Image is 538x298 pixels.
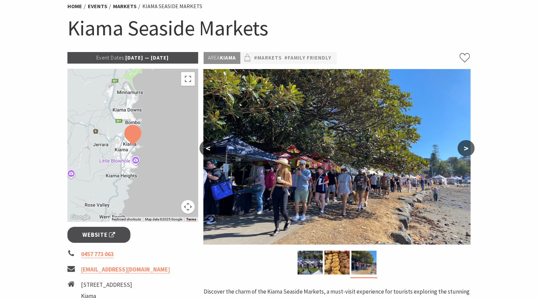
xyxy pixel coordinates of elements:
span: Event Dates: [96,54,125,61]
img: market photo [351,251,377,275]
span: Area [208,54,220,61]
img: Kiama Seaside Market [298,251,323,275]
a: Click to see this area on Google Maps [69,213,92,222]
a: #Family Friendly [284,54,331,62]
a: Markets [113,3,137,10]
img: Market ptoduce [325,251,350,275]
a: [EMAIL_ADDRESS][DOMAIN_NAME] [81,266,170,274]
a: Home [67,3,82,10]
span: Website [83,230,115,239]
a: Terms (opens in new tab) [186,217,196,221]
a: Website [67,227,130,243]
img: Google [69,213,92,222]
a: 0457 773 063 [81,250,114,258]
h1: Kiama Seaside Markets [67,14,471,42]
li: [STREET_ADDRESS] [81,280,147,289]
a: #Markets [254,54,282,62]
button: Keyboard shortcuts [112,217,141,222]
a: Events [88,3,107,10]
button: < [200,140,217,156]
img: market photo [204,69,471,245]
button: > [458,140,475,156]
button: Map camera controls [181,200,195,214]
li: Kiama Seaside Markets [142,2,202,11]
p: Kiama [204,52,240,64]
p: [DATE] — [DATE] [67,52,198,64]
button: Toggle fullscreen view [181,72,195,86]
span: Map data ©2025 Google [145,217,182,221]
